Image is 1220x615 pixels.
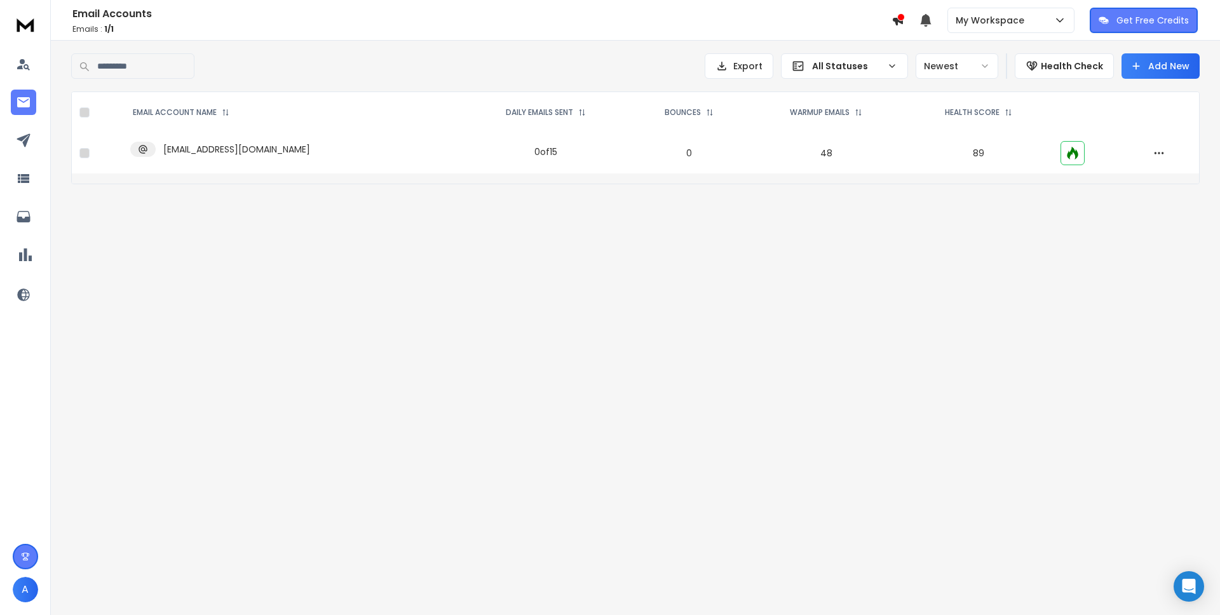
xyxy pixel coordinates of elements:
[1015,53,1114,79] button: Health Check
[1174,571,1204,602] div: Open Intercom Messenger
[790,107,850,118] p: WARMUP EMAILS
[945,107,1000,118] p: HEALTH SCORE
[812,60,882,72] p: All Statuses
[506,107,573,118] p: DAILY EMAILS SENT
[956,14,1029,27] p: My Workspace
[72,24,891,34] p: Emails :
[72,6,891,22] h1: Email Accounts
[665,107,701,118] p: BOUNCES
[705,53,773,79] button: Export
[905,133,1053,173] td: 89
[1041,60,1103,72] p: Health Check
[163,143,310,156] p: [EMAIL_ADDRESS][DOMAIN_NAME]
[639,147,740,159] p: 0
[133,107,229,118] div: EMAIL ACCOUNT NAME
[13,577,38,602] button: A
[534,145,557,158] div: 0 of 15
[916,53,998,79] button: Newest
[748,133,905,173] td: 48
[104,24,114,34] span: 1 / 1
[1122,53,1200,79] button: Add New
[1090,8,1198,33] button: Get Free Credits
[1116,14,1189,27] p: Get Free Credits
[13,13,38,36] img: logo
